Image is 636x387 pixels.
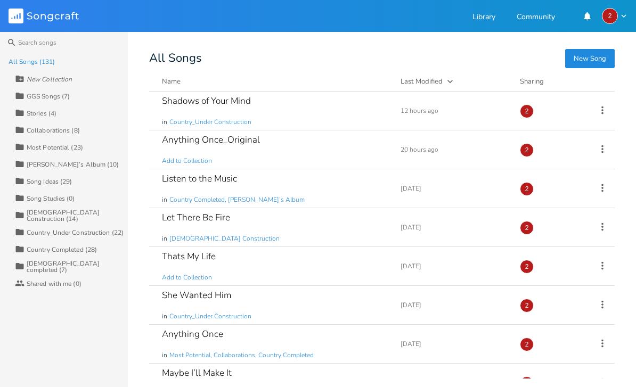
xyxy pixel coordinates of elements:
[162,291,231,300] div: She Wanted Him
[520,221,534,235] div: 2WaterMatt
[162,330,223,339] div: Anything Once
[162,368,232,377] div: Maybe I’ll Make It
[162,118,167,127] span: in
[162,351,167,360] span: in
[401,77,443,86] div: Last Modified
[9,59,55,65] div: All Songs (131)
[520,76,584,87] div: Sharing
[520,299,534,312] div: 2WaterMatt
[162,96,251,105] div: Shadows of Your Mind
[27,110,56,117] div: Stories (4)
[401,224,507,230] div: [DATE]
[27,195,75,202] div: Song Studies (0)
[520,337,534,351] div: 2WaterMatt
[162,77,181,86] div: Name
[520,182,534,196] div: 2WaterMatt
[27,76,72,83] div: New Collection
[472,13,495,22] a: Library
[27,127,80,134] div: Collaborations (8)
[169,351,314,360] span: Most Potential, Collaborations, Country Completed
[27,209,128,222] div: [DEMOGRAPHIC_DATA] Construction (14)
[162,157,212,166] span: Add to Collection
[602,8,627,24] button: 2
[162,135,260,144] div: Anything Once_Original
[169,195,305,204] span: Country Completed, [PERSON_NAME]’s Album
[27,246,97,253] div: Country Completed (28)
[162,213,230,222] div: Let There Be Fire
[162,273,212,282] span: Add to Collection
[162,195,167,204] span: in
[27,93,70,100] div: GGS Songs (7)
[401,185,507,192] div: [DATE]
[520,260,534,274] div: 2WaterMatt
[401,76,507,87] button: Last Modified
[169,234,280,243] span: [DEMOGRAPHIC_DATA] Construction
[401,341,507,347] div: [DATE]
[169,312,251,321] span: Country_Under Construction
[162,174,237,183] div: Listen to the Music
[162,252,216,261] div: Thats My Life
[162,234,167,243] span: in
[27,178,72,185] div: Song Ideas (29)
[401,146,507,153] div: 20 hours ago
[27,260,128,273] div: [DEMOGRAPHIC_DATA] completed (7)
[401,302,507,308] div: [DATE]
[27,281,81,287] div: Shared with me (0)
[565,49,615,68] button: New Song
[401,263,507,269] div: [DATE]
[602,8,618,24] div: 2WaterMatt
[149,53,615,63] div: All Songs
[162,312,167,321] span: in
[27,144,83,151] div: Most Potential (23)
[401,108,507,114] div: 12 hours ago
[520,104,534,118] div: 2WaterMatt
[517,13,555,22] a: Community
[169,118,251,127] span: Country_Under Construction
[520,143,534,157] div: 2WaterMatt
[162,76,388,87] button: Name
[27,229,124,236] div: Country_Under Construction (22)
[27,161,119,168] div: [PERSON_NAME]’s Album (10)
